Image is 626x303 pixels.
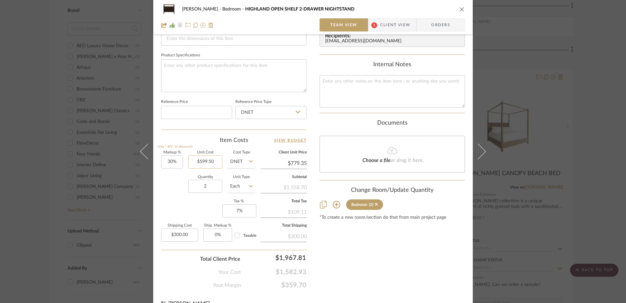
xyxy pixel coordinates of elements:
[424,18,457,31] span: Orders
[261,181,307,193] div: $1,558.70
[161,151,183,154] label: Markup %
[208,23,213,28] img: Remove from project
[320,215,465,220] div: *To create a new room/section do that from main project page
[380,18,410,31] span: Client View
[261,224,307,227] label: Total Shipping
[228,151,255,154] label: Cost Type
[325,33,462,39] span: Recipients:
[241,281,306,289] span: $359.70
[244,251,309,264] div: $1,967.81
[161,136,306,144] div: Item Costs
[235,100,271,104] label: Reference Price Type
[261,151,307,154] label: Client Unit Price
[362,158,391,163] span: Choose a file
[161,100,188,104] label: Reference Price
[222,200,255,203] label: Tax %
[161,32,306,46] input: Enter the dimensions of this item
[188,151,222,154] label: Unit Cost
[161,224,198,227] label: Shipping Cost
[228,175,255,179] label: Unit Type
[241,268,306,276] span: $1,582.93
[320,187,465,194] div: Change Room/Update Quantity
[274,136,307,144] a: View Budget
[330,18,357,31] span: Team View
[261,175,307,179] label: Subtotal
[222,7,245,11] span: Bedroom
[325,39,462,44] div: [EMAIL_ADDRESS][DOMAIN_NAME]
[320,61,465,69] div: Internal Notes
[261,230,307,242] div: $300.00
[188,175,222,179] label: Quantity
[459,6,465,12] button: close
[369,202,373,207] div: (2)
[161,3,177,16] img: 58e9a2ab-a0ea-45c6-9100-f45b0841c387_48x40.jpg
[203,224,232,227] label: Ship. Markup %
[182,7,222,11] span: [PERSON_NAME]
[161,54,200,57] label: Product Specifications
[243,233,256,237] span: Taxable
[213,281,241,289] span: Your Margin
[261,206,307,217] div: $109.11
[261,200,307,203] label: Total Tax
[371,22,377,28] span: 1
[320,120,465,127] div: Documents
[391,158,424,163] span: or drag it here.
[218,268,241,276] span: Your Cost
[200,255,240,263] span: Total Client Price
[351,202,367,207] div: Bedroom
[245,7,355,11] span: HIGHLAND OPEN SHELF 2-DRAWER NIGHTSTAND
